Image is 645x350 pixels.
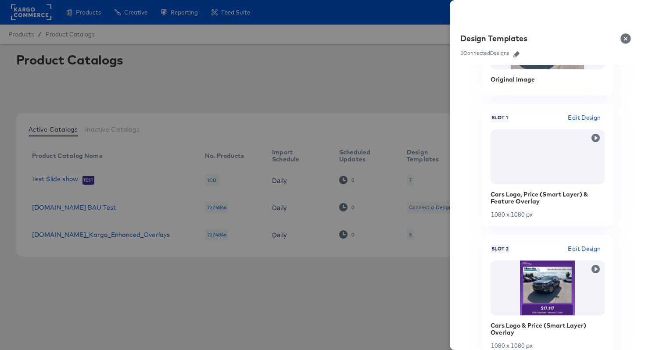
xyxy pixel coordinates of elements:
[491,211,605,218] div: 1080 x 1080 px
[491,114,509,121] span: Slot 1
[491,343,605,349] div: 1080 x 1080 px
[564,113,604,123] button: Edit Design
[491,191,605,205] div: Cars Logo, Price (Smart Layer) & Feature Overlay
[491,322,605,336] div: Cars Logo & Price (Smart Layer) Overlay
[615,26,640,51] button: Close
[491,246,509,253] span: Slot 2
[568,244,601,254] span: Edit Design
[568,113,601,123] span: Edit Design
[460,50,510,56] div: 3 Connected Designs
[491,76,605,83] div: Original Image
[460,33,527,44] div: Design Templates
[564,244,604,254] button: Edit Design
